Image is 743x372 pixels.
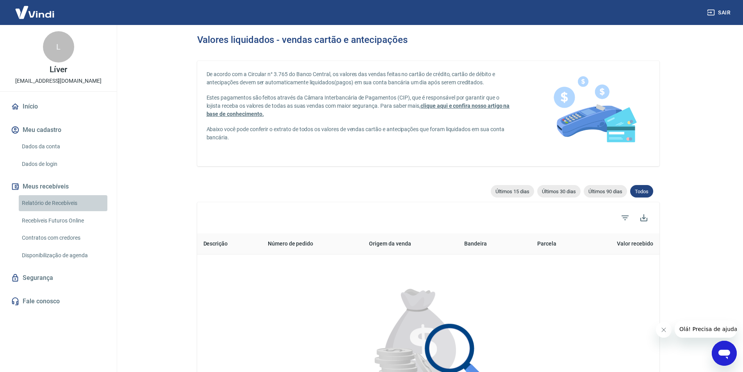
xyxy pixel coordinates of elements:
[19,230,107,246] a: Contratos com credores
[584,189,627,194] span: Últimos 90 dias
[519,233,574,255] th: Parcela
[616,208,634,227] span: Filtros
[458,233,519,255] th: Bandeira
[207,70,512,87] p: De acordo com a Circular n° 3.765 do Banco Central, os valores das vendas feitas no cartão de cré...
[491,189,534,194] span: Últimos 15 dias
[630,185,653,198] div: Todos
[574,233,659,255] th: Valor recebido
[9,0,60,24] img: Vindi
[9,293,107,310] a: Fale conosco
[656,322,672,338] iframe: Fechar mensagem
[9,178,107,195] button: Meus recebíveis
[19,195,107,211] a: Relatório de Recebíveis
[19,139,107,155] a: Dados da conta
[584,185,627,198] div: Últimos 90 dias
[19,213,107,229] a: Recebíveis Futuros Online
[207,125,512,142] p: Abaixo você pode conferir o extrato de todos os valores de vendas cartão e antecipações que foram...
[630,189,653,194] span: Todos
[491,185,534,198] div: Últimos 15 dias
[207,94,512,118] p: Estes pagamentos são feitos através da Câmara Interbancária de Pagamentos (CIP), que é responsáve...
[9,269,107,287] a: Segurança
[537,185,581,198] div: Últimos 30 dias
[537,189,581,194] span: Últimos 30 dias
[9,98,107,115] a: Início
[542,61,647,166] img: card-liquidations.916113cab14af1f97834.png
[9,121,107,139] button: Meu cadastro
[19,247,107,263] a: Disponibilização de agenda
[634,208,653,227] button: Baixar listagem
[19,156,107,172] a: Dados de login
[706,5,734,20] button: Sair
[197,233,262,255] th: Descrição
[262,233,363,255] th: Número de pedido
[15,77,102,85] p: [EMAIL_ADDRESS][DOMAIN_NAME]
[50,66,67,74] p: Líver
[712,341,737,366] iframe: Botão para abrir a janela de mensagens
[197,34,408,45] h3: Valores liquidados - vendas cartão e antecipações
[675,320,737,338] iframe: Mensagem da empresa
[5,5,66,12] span: Olá! Precisa de ajuda?
[43,31,74,62] div: L
[363,233,458,255] th: Origem da venda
